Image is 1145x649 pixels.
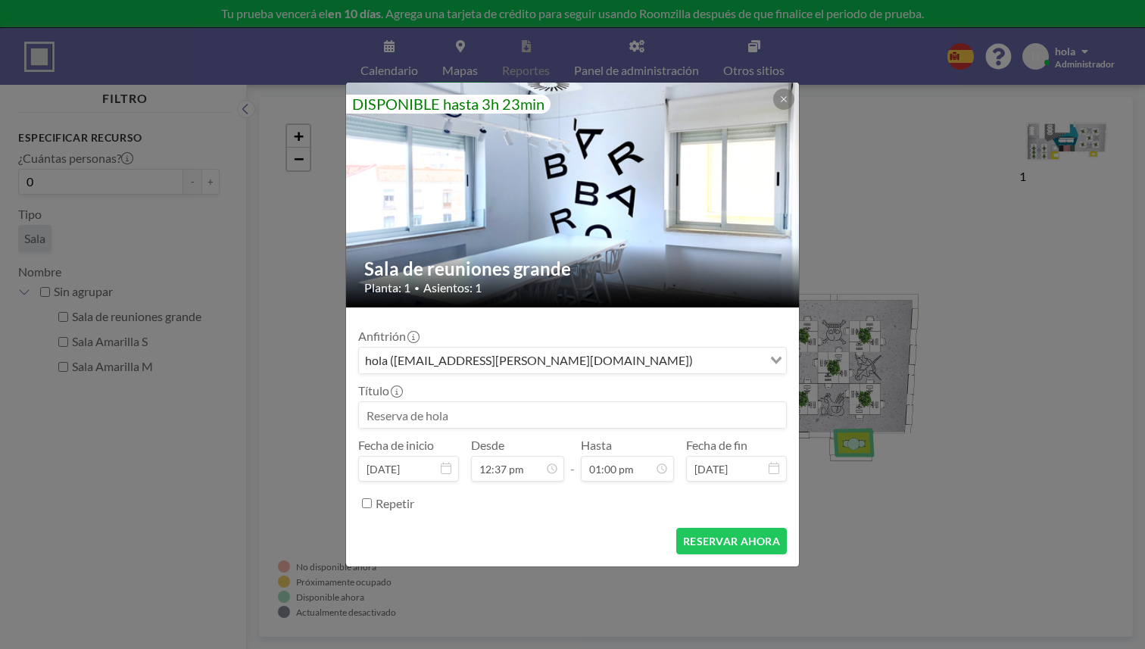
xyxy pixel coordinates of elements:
button: RESERVAR AHORA [676,528,787,554]
label: Fecha de fin [686,438,747,453]
input: Reserva de hola [359,402,786,428]
span: DISPONIBLE hasta 3h 23min [352,95,544,113]
div: Search for option [359,348,786,373]
label: Repetir [376,496,414,511]
input: Search for option [697,351,761,370]
h2: Sala de reuniones grande [364,257,782,280]
span: Asientos: 1 [423,280,482,295]
label: Hasta [581,438,612,453]
img: 537.jpg [346,24,800,365]
label: Título [358,383,401,398]
span: - [570,443,575,476]
label: Anfitrión [358,329,418,344]
span: Planta: 1 [364,280,410,295]
span: hola ([EMAIL_ADDRESS][PERSON_NAME][DOMAIN_NAME]) [362,351,696,370]
label: Desde [471,438,504,453]
span: • [414,282,420,294]
label: Fecha de inicio [358,438,434,453]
